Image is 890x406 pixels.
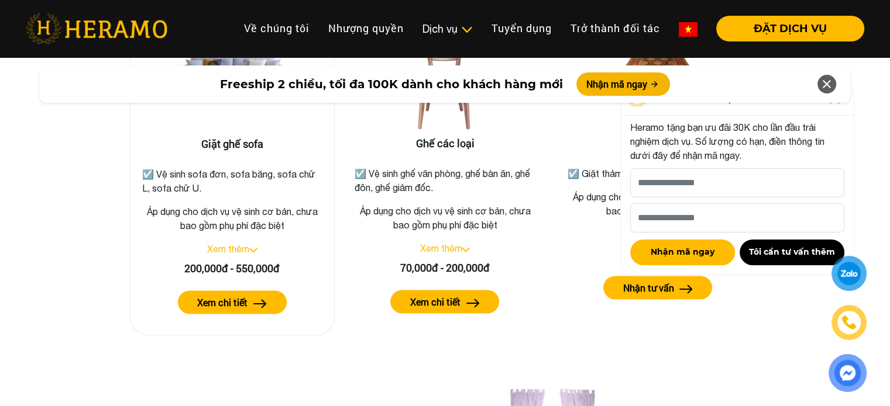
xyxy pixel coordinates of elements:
[679,22,697,37] img: vn-flag.png
[462,247,470,252] img: arrow_down.svg
[461,24,473,36] img: subToggleIcon
[249,248,257,252] img: arrow_down.svg
[561,16,669,41] a: Trở thành đối tác
[140,290,325,314] a: Xem chi tiết arrow
[207,244,249,254] a: Xem thêm
[140,204,325,233] p: Áp dụng cho dịch vụ vệ sinh cơ bản, chưa bao gồm phụ phí đặc biệt
[355,166,536,195] p: ☑️ Vệ sinh ghế văn phòng, ghế bàn ăn, ghế đôn, ghế giám đốc.
[603,276,712,299] button: Nhận tư vấn
[253,299,267,308] img: arrow
[576,72,670,96] button: Nhận mã ngay
[390,290,499,313] button: Xem chi tiết
[833,307,865,338] a: phone-icon
[352,204,538,232] p: Áp dụng cho dịch vụ vệ sinh cơ bản, chưa bao gồm phụ phí đặc biệt
[565,246,751,262] div: Từ 25,000đ/m²
[219,75,562,93] span: Freeship 2 chiều, tối đa 100K dành cho khách hàng mới
[140,138,325,151] h3: Giặt ghế sofa
[679,284,693,293] img: arrow
[235,16,319,41] a: Về chúng tôi
[716,16,864,41] button: ĐẶT DỊCH VỤ
[565,137,751,150] h3: Giặt thảm
[142,167,322,195] p: ☑️ Vệ sinh sofa đơn, sofa băng, sofa chữ L, sofa chữ U.
[707,23,864,34] a: ĐẶT DỊCH VỤ
[178,290,287,314] button: Xem chi tiết
[630,240,735,265] button: Nhận mã ngay
[740,240,844,265] button: Tôi cần tư vấn thêm
[140,261,325,276] div: 200,000đ - 550,000đ
[630,120,844,162] p: Heramo tặng bạn ưu đãi 30K cho lần đầu trải nghiệm dịch vụ. Số lượng có hạn, điền thông tin dưới ...
[319,16,413,41] a: Nhượng quyền
[565,190,751,218] p: Áp dụng cho dịch vụ vệ sinh cơ bản, chưa bao gồm phụ phí đặc biệt
[26,13,167,44] img: heramo-logo.png
[352,260,538,276] div: 70,000đ - 200,000đ
[352,137,538,150] h3: Ghế các loại
[565,276,751,299] a: Nhận tư vấn arrow
[410,295,461,309] label: Xem chi tiết
[623,281,673,295] label: Nhận tư vấn
[352,290,538,313] a: Xem chi tiết arrow
[567,166,748,181] p: ☑️ Giặt thảm trang trí, thảm văn phòng.
[420,243,462,254] a: Xem thêm
[466,299,480,307] img: arrow
[422,21,473,37] div: Dịch vụ
[482,16,561,41] a: Tuyển dụng
[197,296,248,310] label: Xem chi tiết
[840,314,857,331] img: phone-icon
